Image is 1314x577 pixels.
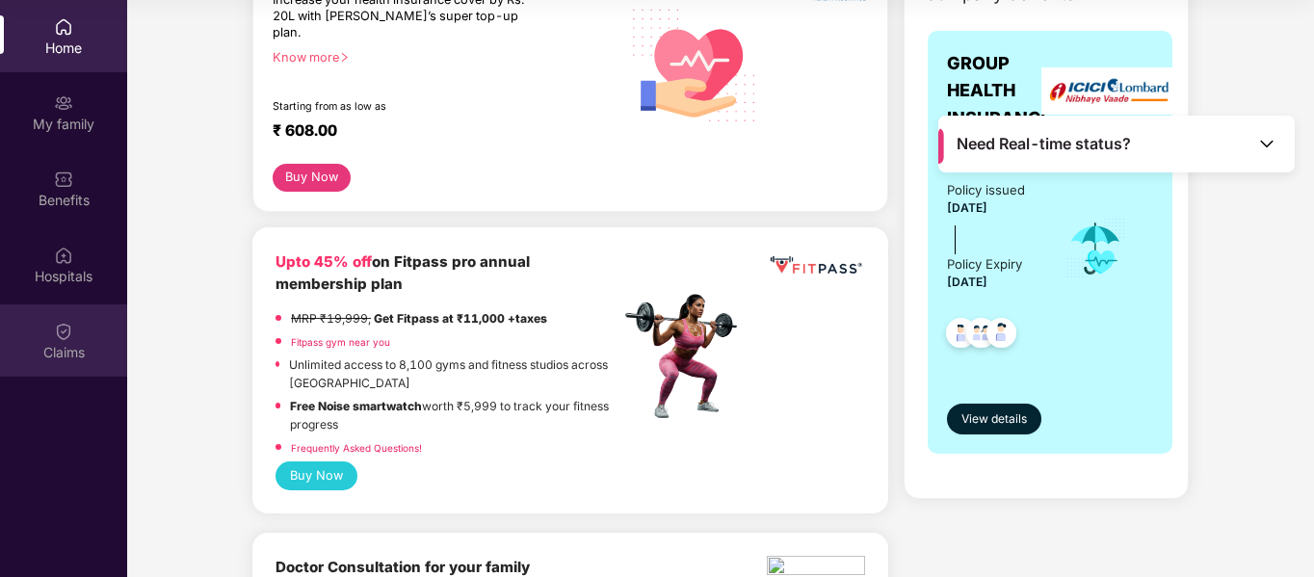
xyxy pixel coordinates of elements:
span: right [339,52,350,63]
div: Policy issued [947,180,1025,200]
button: View details [947,404,1041,434]
div: Know more [273,50,609,64]
img: svg+xml;base64,PHN2ZyBpZD0iQmVuZWZpdHMiIHhtbG5zPSJodHRwOi8vd3d3LnczLm9yZy8yMDAwL3N2ZyIgd2lkdGg9Ij... [54,170,73,189]
del: MRP ₹19,999, [291,311,371,326]
img: svg+xml;base64,PHN2ZyB4bWxucz0iaHR0cDovL3d3dy53My5vcmcvMjAwMC9zdmciIHdpZHRoPSI0OC45NDMiIGhlaWdodD... [937,312,985,359]
p: worth ₹5,999 to track your fitness progress [290,397,619,433]
img: icon [1064,217,1127,280]
div: Policy Expiry [947,254,1022,275]
img: insurerLogo [1041,67,1176,115]
b: on Fitpass pro annual membership plan [276,252,530,294]
div: ₹ 608.00 [273,121,601,144]
span: [DATE] [947,275,987,289]
span: [DATE] [947,200,987,215]
a: Fitpass gym near you [291,336,390,348]
img: svg+xml;base64,PHN2ZyBpZD0iSG9tZSIgeG1sbnM9Imh0dHA6Ly93d3cudzMub3JnLzIwMDAvc3ZnIiB3aWR0aD0iMjAiIG... [54,17,73,37]
strong: Get Fitpass at ₹11,000 +taxes [374,311,547,326]
img: svg+xml;base64,PHN2ZyB4bWxucz0iaHR0cDovL3d3dy53My5vcmcvMjAwMC9zdmciIHdpZHRoPSI0OC45MTUiIGhlaWdodD... [958,312,1005,359]
img: Toggle Icon [1257,134,1276,153]
img: svg+xml;base64,PHN2ZyBpZD0iSG9zcGl0YWxzIiB4bWxucz0iaHR0cDovL3d3dy53My5vcmcvMjAwMC9zdmciIHdpZHRoPS... [54,246,73,265]
img: fpp.png [619,289,754,424]
button: Buy Now [276,461,357,490]
img: svg+xml;base64,PHN2ZyBpZD0iQ2xhaW0iIHhtbG5zPSJodHRwOi8vd3d3LnczLm9yZy8yMDAwL3N2ZyIgd2lkdGg9IjIwIi... [54,322,73,341]
img: svg+xml;base64,PHN2ZyB4bWxucz0iaHR0cDovL3d3dy53My5vcmcvMjAwMC9zdmciIHdpZHRoPSI0OC45NDMiIGhlaWdodD... [978,312,1025,359]
img: fppp.png [767,250,865,281]
span: Need Real-time status? [957,134,1131,154]
button: Buy Now [273,164,351,192]
a: Frequently Asked Questions! [291,442,422,454]
img: svg+xml;base64,PHN2ZyB3aWR0aD0iMjAiIGhlaWdodD0iMjAiIHZpZXdCb3g9IjAgMCAyMCAyMCIgZmlsbD0ibm9uZSIgeG... [54,93,73,113]
span: View details [961,410,1027,429]
p: Unlimited access to 8,100 gyms and fitness studios across [GEOGRAPHIC_DATA] [289,355,619,392]
span: GROUP HEALTH INSURANCE [947,50,1051,132]
strong: Free Noise smartwatch [290,399,422,413]
div: Starting from as low as [273,100,539,114]
b: Upto 45% off [276,252,372,271]
b: Doctor Consultation for your family [276,558,530,576]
